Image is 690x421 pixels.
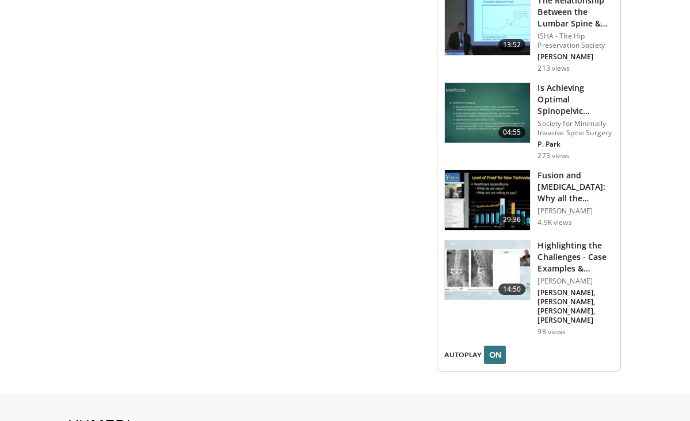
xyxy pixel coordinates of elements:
p: [PERSON_NAME] [537,206,613,216]
h3: Fusion and [MEDICAL_DATA]: Why all the Controversy [537,170,613,204]
p: [PERSON_NAME] [537,52,613,62]
p: 213 views [537,64,570,73]
span: 14:50 [498,284,526,295]
p: 98 views [537,327,566,336]
img: bdfc3a4b-182e-4263-8245-426f1bb28269.150x105_q85_crop-smart_upscale.jpg [445,83,530,143]
a: 29:36 Fusion and [MEDICAL_DATA]: Why all the Controversy [PERSON_NAME] 4.9K views [444,170,613,231]
a: 14:50 Highlighting the Challenges - Case Examples & Outcomes [PERSON_NAME] [PERSON_NAME], [PERSON... [444,240,613,336]
h3: Highlighting the Challenges - Case Examples & Outcomes [537,240,613,274]
p: P. Park [537,140,613,149]
p: ISHA - The Hip Preservation Society [537,32,613,50]
p: 273 views [537,151,570,160]
a: 04:55 Is Achieving Optimal Spinopelvic Parameters Necessary to Obtain Subs… Society for Minimally... [444,82,613,160]
p: [PERSON_NAME] [537,277,613,286]
img: f00c6075-1aca-4c12-a9ae-f8963ccee98b.150x105_q85_crop-smart_upscale.jpg [445,170,530,230]
p: [PERSON_NAME], [PERSON_NAME], [PERSON_NAME], [PERSON_NAME] [537,288,613,325]
p: 4.9K views [537,218,571,227]
img: d3c13b3e-408a-4ed5-b75d-aa4012de9a7b.150x105_q85_crop-smart_upscale.jpg [445,240,530,300]
h3: Is Achieving Optimal Spinopelvic Parameters Necessary to Obtain Subs… [537,82,613,117]
span: 13:52 [498,39,526,51]
p: Society for Minimally Invasive Spine Surgery [537,119,613,137]
button: ON [484,346,506,364]
span: 04:55 [498,127,526,138]
span: AUTOPLAY [444,350,482,360]
span: 29:36 [498,214,526,225]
